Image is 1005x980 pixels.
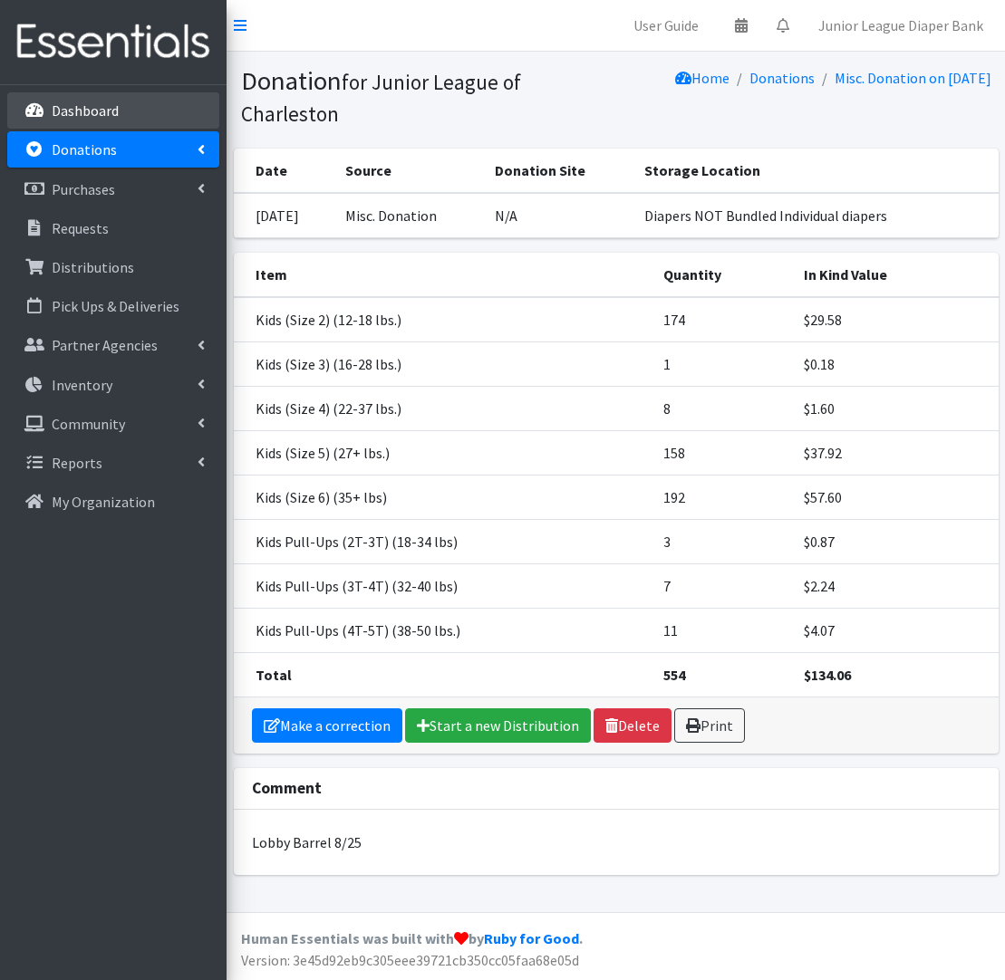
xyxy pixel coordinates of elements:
[663,666,685,684] strong: 554
[52,180,115,198] p: Purchases
[793,476,998,520] td: $57.60
[7,210,219,246] a: Requests
[234,193,334,238] td: [DATE]
[633,149,999,193] th: Storage Location
[793,520,998,564] td: $0.87
[484,193,633,238] td: N/A
[7,131,219,168] a: Donations
[652,387,793,431] td: 8
[804,666,851,684] strong: $134.06
[793,431,998,476] td: $37.92
[234,520,653,564] td: Kids Pull-Ups (2T-3T) (18-34 lbs)
[241,951,579,969] span: Version: 3e45d92eb9c305eee39721cb350cc05faa68e05d
[484,929,579,947] a: Ruby for Good
[633,193,999,238] td: Diapers NOT Bundled Individual diapers
[234,253,653,297] th: Item
[652,609,793,653] td: 11
[749,69,815,87] a: Donations
[793,387,998,431] td: $1.60
[652,476,793,520] td: 192
[234,149,334,193] th: Date
[7,445,219,481] a: Reports
[652,297,793,342] td: 174
[652,342,793,387] td: 1
[835,69,991,87] a: Misc. Donation on [DATE]
[804,7,998,43] a: Junior League Diaper Bank
[52,415,125,433] p: Community
[234,297,653,342] td: Kids (Size 2) (12-18 lbs.)
[234,476,653,520] td: Kids (Size 6) (35+ lbs)
[405,708,591,743] a: Start a new Distribution
[7,327,219,363] a: Partner Agencies
[52,219,109,237] p: Requests
[7,406,219,442] a: Community
[52,376,112,394] p: Inventory
[594,708,672,743] a: Delete
[793,253,998,297] th: In Kind Value
[674,708,745,743] a: Print
[234,564,653,609] td: Kids Pull-Ups (3T-4T) (32-40 lbs)
[793,564,998,609] td: $2.24
[52,140,117,159] p: Donations
[334,193,485,238] td: Misc. Donation
[234,431,653,476] td: Kids (Size 5) (27+ lbs.)
[7,367,219,403] a: Inventory
[675,69,730,87] a: Home
[793,297,998,342] td: $29.58
[234,609,653,653] td: Kids Pull-Ups (4T-5T) (38-50 lbs.)
[652,520,793,564] td: 3
[793,342,998,387] td: $0.18
[7,249,219,285] a: Distributions
[652,253,793,297] th: Quantity
[52,454,102,472] p: Reports
[252,778,322,798] strong: Comment
[52,336,158,354] p: Partner Agencies
[793,609,998,653] td: $4.07
[484,149,633,193] th: Donation Site
[52,258,134,276] p: Distributions
[234,387,653,431] td: Kids (Size 4) (22-37 lbs.)
[619,7,713,43] a: User Guide
[7,92,219,129] a: Dashboard
[7,171,219,207] a: Purchases
[7,12,219,72] img: HumanEssentials
[241,69,521,127] small: for Junior League of Charleston
[7,288,219,324] a: Pick Ups & Deliveries
[252,708,402,743] a: Make a correction
[52,493,155,511] p: My Organization
[241,65,610,128] h1: Donation
[241,929,583,947] strong: Human Essentials was built with by .
[652,431,793,476] td: 158
[334,149,485,193] th: Source
[7,484,219,520] a: My Organization
[256,666,292,684] strong: Total
[234,342,653,387] td: Kids (Size 3) (16-28 lbs.)
[652,564,793,609] td: 7
[252,831,980,853] p: Lobby Barrel 8/25
[52,101,119,120] p: Dashboard
[52,297,179,315] p: Pick Ups & Deliveries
